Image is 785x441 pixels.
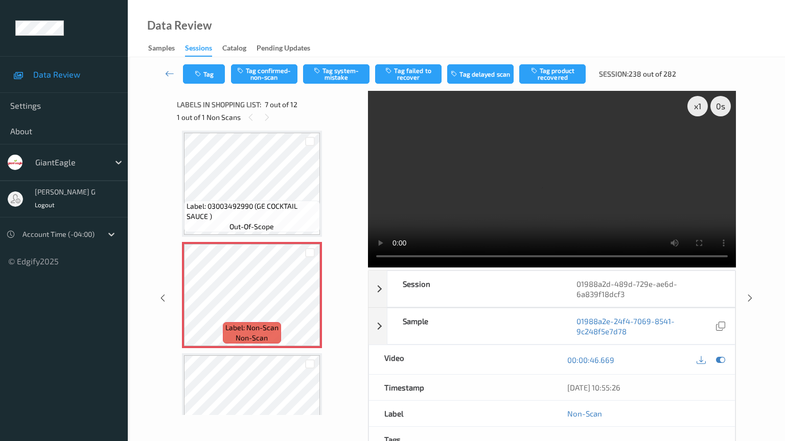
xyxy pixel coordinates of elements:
[148,41,185,56] a: Samples
[368,308,735,345] div: Sample01988a2e-24f4-7069-8541-9c248f5e7d78
[257,43,310,56] div: Pending Updates
[222,43,246,56] div: Catalog
[368,271,735,307] div: Session01988a2d-489d-729e-ae6d-6a839f18dcf3
[369,345,552,374] div: Video
[231,64,297,84] button: Tag confirmed-non-scan
[387,271,561,307] div: Session
[187,201,317,222] span: Label: 03003492990 (GE COCKTAIL SAUCE )
[710,96,731,116] div: 0 s
[447,64,514,84] button: Tag delayed scan
[185,43,212,57] div: Sessions
[185,41,222,57] a: Sessions
[375,64,442,84] button: Tag failed to recover
[257,41,320,56] a: Pending Updates
[148,43,175,56] div: Samples
[177,111,361,124] div: 1 out of 1 Non Scans
[387,308,561,344] div: Sample
[567,408,602,419] a: Non-Scan
[303,64,370,84] button: Tag system-mistake
[369,401,552,426] div: Label
[599,69,629,79] span: Session:
[225,323,279,333] span: Label: Non-Scan
[567,355,614,365] a: 00:00:46.669
[265,100,297,110] span: 7 out of 12
[236,333,268,343] span: non-scan
[519,64,586,84] button: Tag product recovered
[229,222,274,232] span: out-of-scope
[576,316,713,336] a: 01988a2e-24f4-7069-8541-9c248f5e7d78
[183,64,225,84] button: Tag
[147,20,212,31] div: Data Review
[369,375,552,400] div: Timestamp
[561,271,735,307] div: 01988a2d-489d-729e-ae6d-6a839f18dcf3
[687,96,708,116] div: x 1
[567,382,720,393] div: [DATE] 10:55:26
[629,69,676,79] span: 238 out of 282
[222,41,257,56] a: Catalog
[177,100,261,110] span: Labels in shopping list:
